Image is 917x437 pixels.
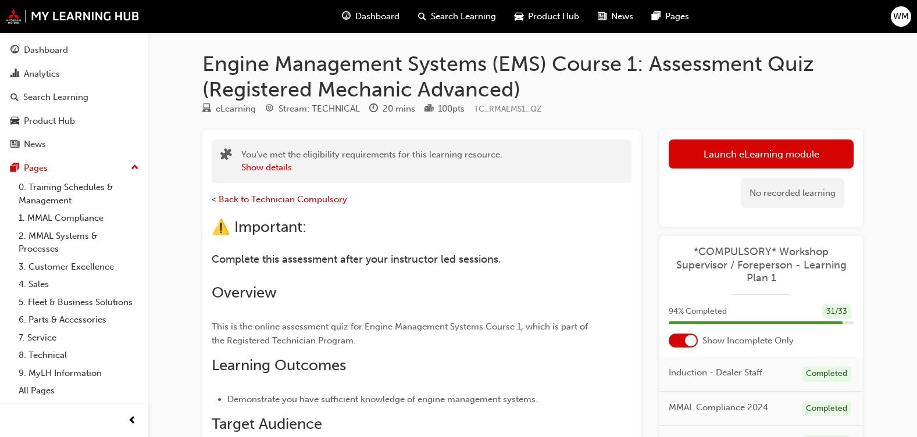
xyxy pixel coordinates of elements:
[669,139,854,169] a: Launch eLearning module
[409,5,505,28] a: search-iconSearch Learning
[802,401,851,417] div: Completed
[383,102,415,116] div: 20 mins
[14,329,144,347] a: 7. Service
[515,9,523,24] span: car-icon
[10,45,19,56] span: guage-icon
[212,218,306,236] span: ⚠️ Important:
[279,102,360,116] div: Stream: TECHNICAL
[10,116,19,127] span: car-icon
[342,9,351,24] span: guage-icon
[23,91,88,104] div: Search Learning
[212,194,347,205] a: < Back to Technician Compulsory
[10,139,19,150] span: news-icon
[14,346,144,364] a: 8. Technical
[741,178,844,209] div: No recorded learning
[438,102,465,116] div: 100 pts
[202,104,211,114] span: learningResourceType_ELEARNING-icon
[212,253,501,266] span: Complete this assessment after your instructor led sessions.
[669,401,768,414] span: MMAL Compliance 2024
[474,104,541,114] span: Learning resource code
[5,37,144,157] button: DashboardAnalyticsSearch LearningProduct HubNews
[24,114,75,128] div: Product Hub
[24,162,48,175] div: Pages
[5,157,144,179] button: Pages
[131,160,139,175] span: up-icon
[598,9,606,24] span: news-icon
[212,321,590,346] span: This is the online assessment quiz for Engine Management Systems Course 1, which is part of the R...
[891,6,911,27] button: WM
[669,245,854,285] a: *COMPULSORY* Workshop Supervisor / Foreperson - Learning Plan 1
[611,10,633,23] span: News
[424,102,465,116] div: Points
[128,414,137,428] span: prev-icon
[5,87,144,108] a: Search Learning
[212,415,322,433] span: Target Audience
[241,148,502,174] div: You've met the eligibility requirements for this learning resource.
[5,134,144,155] a: News
[265,104,274,114] span: target-icon
[333,5,409,28] a: guage-iconDashboard
[665,10,689,23] span: Pages
[418,9,426,24] span: search-icon
[10,92,19,103] span: search-icon
[202,102,256,116] div: Type
[652,9,661,24] span: pages-icon
[893,10,909,23] span: WM
[802,366,851,382] div: Completed
[369,104,378,114] span: clock-icon
[241,161,292,174] button: Show details
[669,305,727,318] span: 94 % Completed
[14,178,144,209] a: 0. Training Schedules & Management
[14,209,144,227] a: 1. MMAL Compliance
[14,227,144,258] a: 2. MMAL Systems & Processes
[212,356,346,374] span: Learning Outcomes
[669,366,762,379] span: Induction - Dealer Staff
[431,10,496,23] span: Search Learning
[643,5,698,28] a: pages-iconPages
[14,364,144,382] a: 9. MyLH Information
[10,69,19,80] span: chart-icon
[6,9,140,24] img: mmal
[528,10,579,23] span: Product Hub
[14,382,144,400] a: All Pages
[265,102,360,116] div: Stream
[220,149,232,163] span: puzzle-icon
[5,63,144,85] a: Analytics
[424,104,433,114] span: podium-icon
[5,40,144,61] a: Dashboard
[702,334,794,348] span: Show Incomplete Only
[14,293,144,311] a: 5. Fleet & Business Solutions
[24,67,60,81] div: Analytics
[14,258,144,276] a: 3. Customer Excellence
[202,51,863,102] h1: Engine Management Systems (EMS) Course 1: Assessment Quiz (Registered Mechanic Advanced)
[14,275,144,293] a: 4. Sales
[355,10,399,23] span: Dashboard
[5,110,144,132] a: Product Hub
[10,163,19,174] span: pages-icon
[227,394,538,404] span: Demonstrate you have sufficient knowledge of engine management systems.
[24,138,46,151] div: News
[588,5,643,28] a: news-iconNews
[822,304,851,320] div: 31 / 33
[14,311,144,329] a: 6. Parts & Accessories
[216,102,256,116] div: eLearning
[24,44,68,57] div: Dashboard
[369,102,415,116] div: Duration
[212,284,277,302] span: Overview
[505,5,588,28] a: car-iconProduct Hub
